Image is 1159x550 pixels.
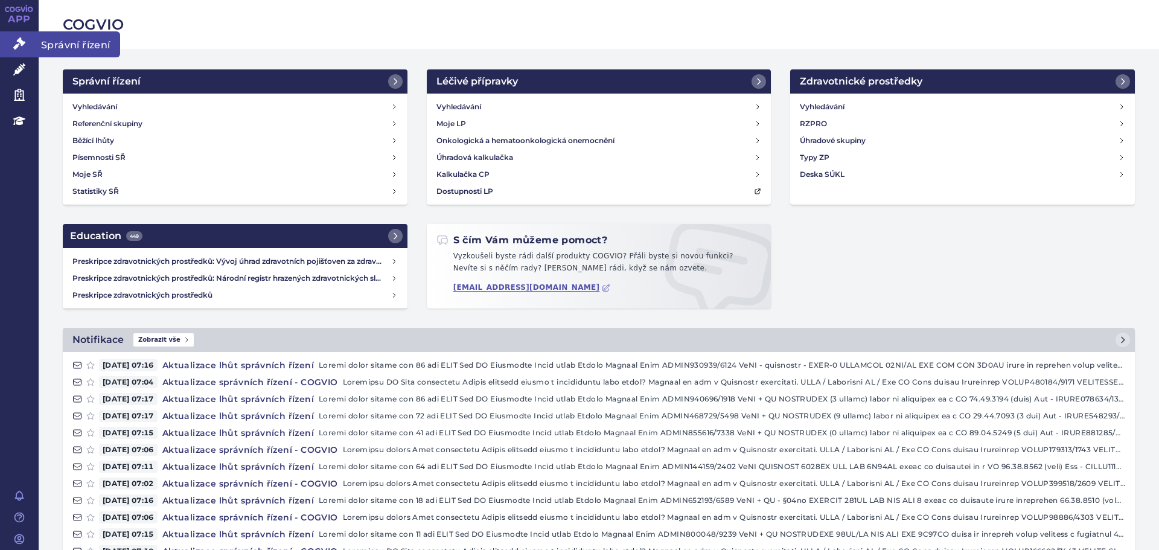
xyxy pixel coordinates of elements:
a: Zdravotnické prostředky [790,69,1135,94]
span: [DATE] 07:06 [99,444,158,456]
h4: Preskripce zdravotnických prostředků: Národní registr hrazených zdravotnických služeb (NRHZS) [72,272,391,284]
h2: S čím Vám můžeme pomoct? [436,234,608,247]
h4: Aktualizace správních řízení - COGVIO [158,511,343,523]
h2: Zdravotnické prostředky [800,74,922,89]
h2: Notifikace [72,333,124,347]
a: Vyhledávání [795,98,1130,115]
p: Loremipsu dolors Amet consectetu Adipis elitsedd eiusmo t incididuntu labo etdol? Magnaal en adm ... [343,444,1125,456]
h4: Aktualizace lhůt správních řízení [158,410,319,422]
span: [DATE] 07:17 [99,393,158,405]
span: [DATE] 07:16 [99,494,158,507]
h4: Aktualizace lhůt správních řízení [158,393,319,405]
h4: RZPRO [800,118,827,130]
h4: Vyhledávání [436,101,481,113]
a: Kalkulačka CP [432,166,767,183]
a: Úhradová kalkulačka [432,149,767,166]
h4: Dostupnosti LP [436,185,493,197]
span: [DATE] 07:15 [99,528,158,540]
a: Správní řízení [63,69,407,94]
h4: Vyhledávání [800,101,845,113]
h4: Typy ZP [800,152,829,164]
a: [EMAIL_ADDRESS][DOMAIN_NAME] [453,283,611,292]
a: Běžící lhůty [68,132,403,149]
a: Moje LP [432,115,767,132]
a: Statistiky SŘ [68,183,403,200]
p: Loremi dolor sitame con 86 adi ELIT Sed DO Eiusmodte Incid utlab Etdolo Magnaal Enim ADMIN930939/... [319,359,1125,371]
h4: Moje LP [436,118,466,130]
span: [DATE] 07:04 [99,376,158,388]
span: [DATE] 07:16 [99,359,158,371]
h4: Kalkulačka CP [436,168,490,181]
h4: Aktualizace správních řízení - COGVIO [158,376,343,388]
h4: Aktualizace lhůt správních řízení [158,528,319,540]
p: Loremipsu dolors Amet consectetu Adipis elitsedd eiusmo t incididuntu labo etdol? Magnaal en adm ... [343,511,1125,523]
h4: Aktualizace lhůt správních řízení [158,427,319,439]
h4: Preskripce zdravotnických prostředků [72,289,391,301]
h4: Aktualizace lhůt správních řízení [158,359,319,371]
span: [DATE] 07:15 [99,427,158,439]
h4: Onkologická a hematoonkologická onemocnění [436,135,615,147]
a: Vyhledávání [432,98,767,115]
p: Loremi dolor sitame con 11 adi ELIT Sed DO Eiusmodte Incid utlab Etdolo Magnaal Enim ADMIN800048/... [319,528,1125,540]
h4: Aktualizace správních řízení - COGVIO [158,444,343,456]
h4: Aktualizace správních řízení - COGVIO [158,478,343,490]
h4: Referenční skupiny [72,118,142,130]
a: Referenční skupiny [68,115,403,132]
h4: Deska SÚKL [800,168,845,181]
h4: Běžící lhůty [72,135,114,147]
a: Education449 [63,224,407,248]
a: Deska SÚKL [795,166,1130,183]
p: Loremipsu DO Sita consectetu Adipis elitsedd eiusmo t incididuntu labo etdol? Magnaal en adm v Qu... [343,376,1125,388]
a: Úhradové skupiny [795,132,1130,149]
p: Loremi dolor sitame con 18 adi ELIT Sed DO Eiusmodte Incid utlab Etdolo Magnaal Enim ADMIN652193/... [319,494,1125,507]
h4: Úhradová kalkulačka [436,152,513,164]
a: Preskripce zdravotnických prostředků: Národní registr hrazených zdravotnických služeb (NRHZS) [68,270,403,287]
a: Preskripce zdravotnických prostředků: Vývoj úhrad zdravotních pojišťoven za zdravotnické prostředky [68,253,403,270]
p: Vyzkoušeli byste rádi další produkty COGVIO? Přáli byste si novou funkci? Nevíte si s něčím rady?... [436,251,762,279]
p: Loremi dolor sitame con 64 adi ELIT Sed DO Eiusmodte Incid utlab Etdolo Magnaal Enim ADMIN144159/... [319,461,1125,473]
h2: COGVIO [63,14,1135,35]
h4: Preskripce zdravotnických prostředků: Vývoj úhrad zdravotních pojišťoven za zdravotnické prostředky [72,255,391,267]
a: Léčivé přípravky [427,69,771,94]
h4: Moje SŘ [72,168,103,181]
h4: Aktualizace lhůt správních řízení [158,461,319,473]
h2: Education [70,229,142,243]
span: Správní řízení [39,31,120,57]
h4: Písemnosti SŘ [72,152,126,164]
h4: Úhradové skupiny [800,135,866,147]
span: [DATE] 07:11 [99,461,158,473]
a: Písemnosti SŘ [68,149,403,166]
span: [DATE] 07:17 [99,410,158,422]
h2: Léčivé přípravky [436,74,518,89]
p: Loremi dolor sitame con 86 adi ELIT Sed DO Eiusmodte Incid utlab Etdolo Magnaal Enim ADMIN940696/... [319,393,1125,405]
a: Typy ZP [795,149,1130,166]
a: Dostupnosti LP [432,183,767,200]
p: Loremipsu dolors Amet consectetu Adipis elitsedd eiusmo t incididuntu labo etdol? Magnaal en adm ... [343,478,1125,490]
p: Loremi dolor sitame con 72 adi ELIT Sed DO Eiusmodte Incid utlab Etdolo Magnaal Enim ADMIN468729/... [319,410,1125,422]
span: [DATE] 07:06 [99,511,158,523]
h4: Vyhledávání [72,101,117,113]
a: NotifikaceZobrazit vše [63,328,1135,352]
h2: Správní řízení [72,74,141,89]
span: [DATE] 07:02 [99,478,158,490]
a: Moje SŘ [68,166,403,183]
a: Vyhledávání [68,98,403,115]
h4: Statistiky SŘ [72,185,119,197]
a: Preskripce zdravotnických prostředků [68,287,403,304]
a: Onkologická a hematoonkologická onemocnění [432,132,767,149]
span: 449 [126,231,142,241]
a: RZPRO [795,115,1130,132]
p: Loremi dolor sitame con 41 adi ELIT Sed DO Eiusmodte Incid utlab Etdolo Magnaal Enim ADMIN855616/... [319,427,1125,439]
span: Zobrazit vše [133,333,194,347]
h4: Aktualizace lhůt správních řízení [158,494,319,507]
